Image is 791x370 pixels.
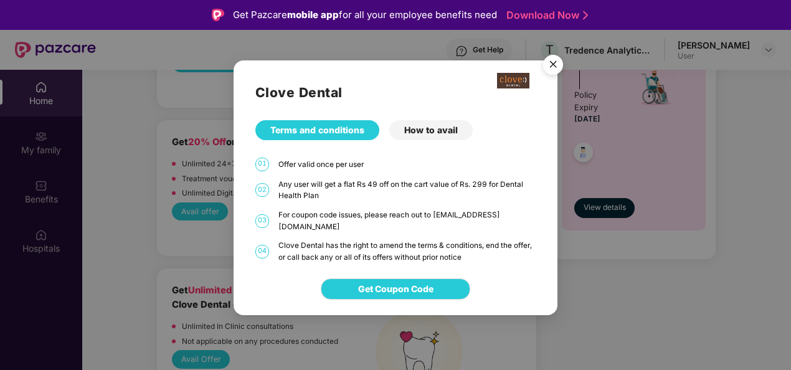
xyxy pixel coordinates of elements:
[497,73,529,88] img: clove-dental%20png.png
[255,214,269,228] span: 03
[212,9,224,21] img: Logo
[255,158,269,171] span: 01
[583,9,588,22] img: Stroke
[233,7,497,22] div: Get Pazcare for all your employee benefits need
[255,245,269,259] span: 04
[278,209,536,232] div: For coupon code issues, please reach out to [EMAIL_ADDRESS][DOMAIN_NAME]
[255,184,269,197] span: 02
[358,283,433,296] span: Get Coupon Code
[536,49,571,84] img: svg+xml;base64,PHN2ZyB4bWxucz0iaHR0cDovL3d3dy53My5vcmcvMjAwMC9zdmciIHdpZHRoPSI1NiIgaGVpZ2h0PSI1Ni...
[321,279,470,300] button: Get Coupon Code
[389,120,473,140] div: How to avail
[278,179,536,202] div: Any user will get a flat Rs 49 off on the cart value of Rs. 299 for Dental Health Plan
[278,240,536,263] div: Clove Dental has the right to amend the terms & conditions, end the offer, or call back any or al...
[506,9,584,22] a: Download Now
[536,49,569,82] button: Close
[278,159,536,171] div: Offer valid once per user
[255,120,379,140] div: Terms and conditions
[287,9,339,21] strong: mobile app
[255,82,536,103] h2: Clove Dental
